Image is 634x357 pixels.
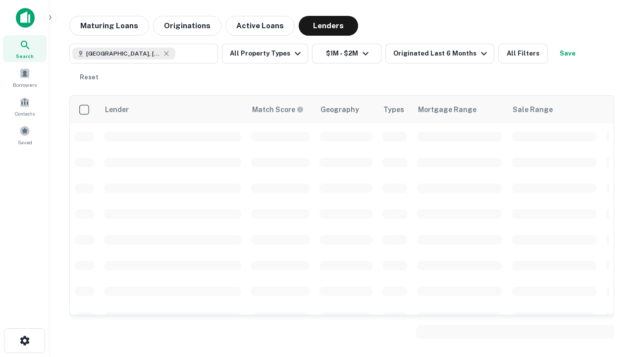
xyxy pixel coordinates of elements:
[418,104,476,116] div: Mortgage Range
[3,35,47,62] a: Search
[412,96,507,123] th: Mortgage Range
[16,52,34,60] span: Search
[377,96,412,123] th: Types
[312,44,381,63] button: $1M - $2M
[3,64,47,91] a: Borrowers
[299,16,358,36] button: Lenders
[320,104,359,116] div: Geography
[73,67,105,87] button: Reset
[105,104,129,116] div: Lender
[86,49,160,58] span: [GEOGRAPHIC_DATA], [GEOGRAPHIC_DATA], [GEOGRAPHIC_DATA]
[99,96,246,123] th: Lender
[18,138,32,146] span: Saved
[552,44,583,63] button: Save your search to get updates of matches that match your search criteria.
[3,121,47,148] a: Saved
[69,16,149,36] button: Maturing Loans
[315,96,377,123] th: Geography
[252,104,304,115] div: Capitalize uses an advanced AI algorithm to match your search with the best lender. The match sco...
[513,104,553,116] div: Sale Range
[153,16,221,36] button: Originations
[16,8,35,28] img: capitalize-icon.png
[13,81,37,89] span: Borrowers
[3,93,47,119] a: Contacts
[393,48,490,59] div: Originated Last 6 Months
[246,96,315,123] th: Capitalize uses an advanced AI algorithm to match your search with the best lender. The match sco...
[225,16,295,36] button: Active Loans
[383,104,404,116] div: Types
[252,104,302,115] h6: Match Score
[584,278,634,325] iframe: Chat Widget
[507,96,601,123] th: Sale Range
[498,44,548,63] button: All Filters
[15,110,35,118] span: Contacts
[222,44,308,63] button: All Property Types
[385,44,494,63] button: Originated Last 6 Months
